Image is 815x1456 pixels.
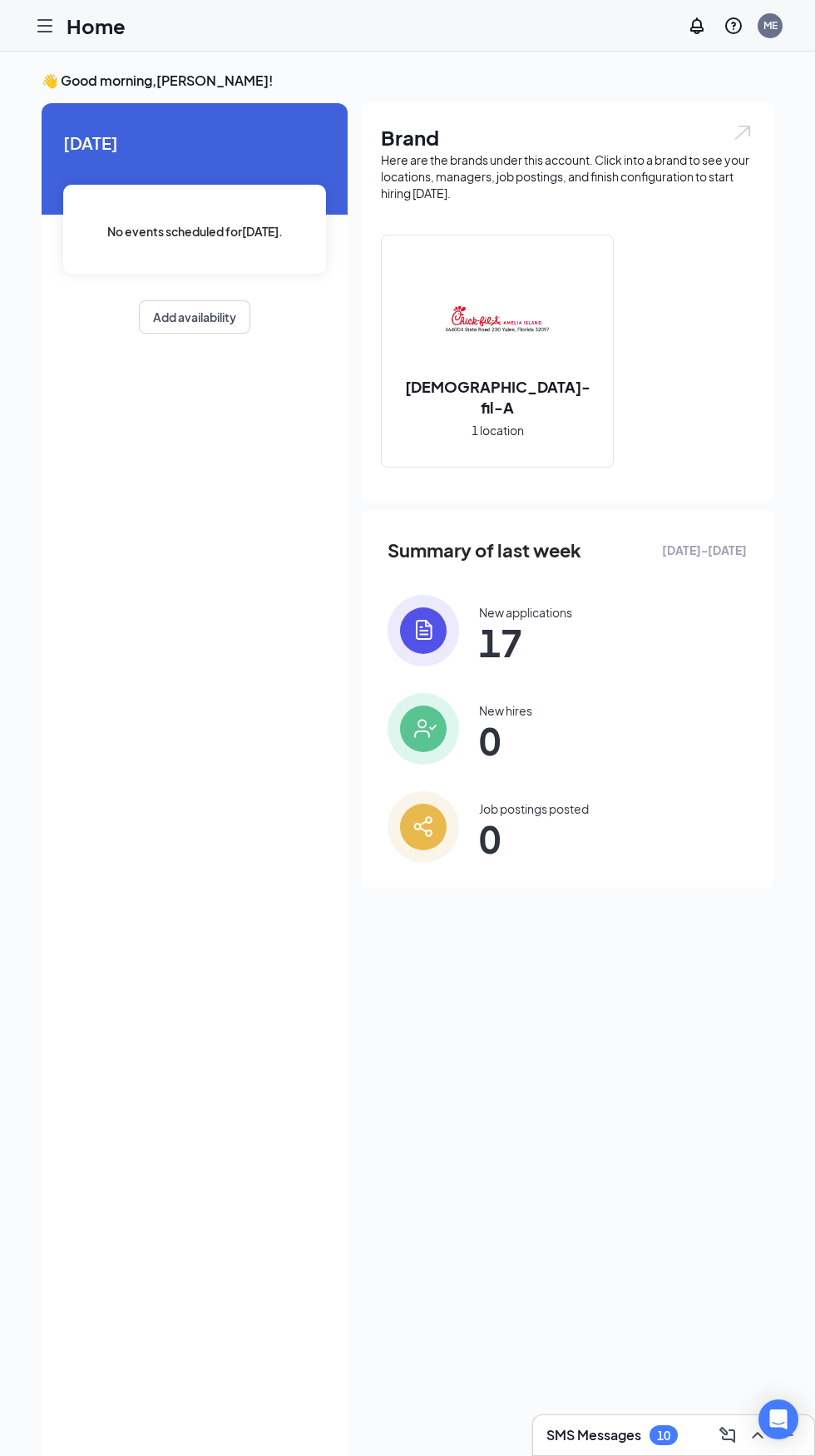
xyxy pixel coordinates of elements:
[718,1425,738,1445] svg: ComposeMessage
[479,604,572,621] div: New applications
[758,1399,798,1439] div: Open Intercom Messenger
[748,1425,768,1445] svg: ChevronUp
[107,222,283,240] span: No events scheduled for [DATE] .
[657,1429,670,1443] div: 10
[763,18,778,32] div: ME
[63,130,326,156] span: [DATE]
[479,800,589,817] div: Job postings posted
[714,1422,741,1449] button: ComposeMessage
[381,123,753,151] h1: Brand
[382,376,613,418] h2: [DEMOGRAPHIC_DATA]-fil-A
[744,1422,771,1449] button: ChevronUp
[388,791,459,863] img: icon
[479,824,589,854] span: 0
[139,300,250,334] button: Add availability
[67,12,126,40] h1: Home
[388,693,459,765] img: icon
[42,72,773,90] h3: 👋 Good morning, [PERSON_NAME] !
[388,536,581,565] span: Summary of last week
[472,421,524,439] span: 1 location
[662,541,747,559] span: [DATE] - [DATE]
[479,726,532,755] span: 0
[724,16,743,36] svg: QuestionInfo
[388,595,459,666] img: icon
[479,627,572,657] span: 17
[732,123,753,142] img: open.6027fd2a22e1237b5b06.svg
[479,702,532,719] div: New hires
[687,16,707,36] svg: Notifications
[381,151,753,201] div: Here are the brands under this account. Click into a brand to see your locations, managers, job p...
[444,263,551,369] img: Chick-fil-A
[35,16,55,36] svg: Hamburger
[546,1426,641,1444] h3: SMS Messages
